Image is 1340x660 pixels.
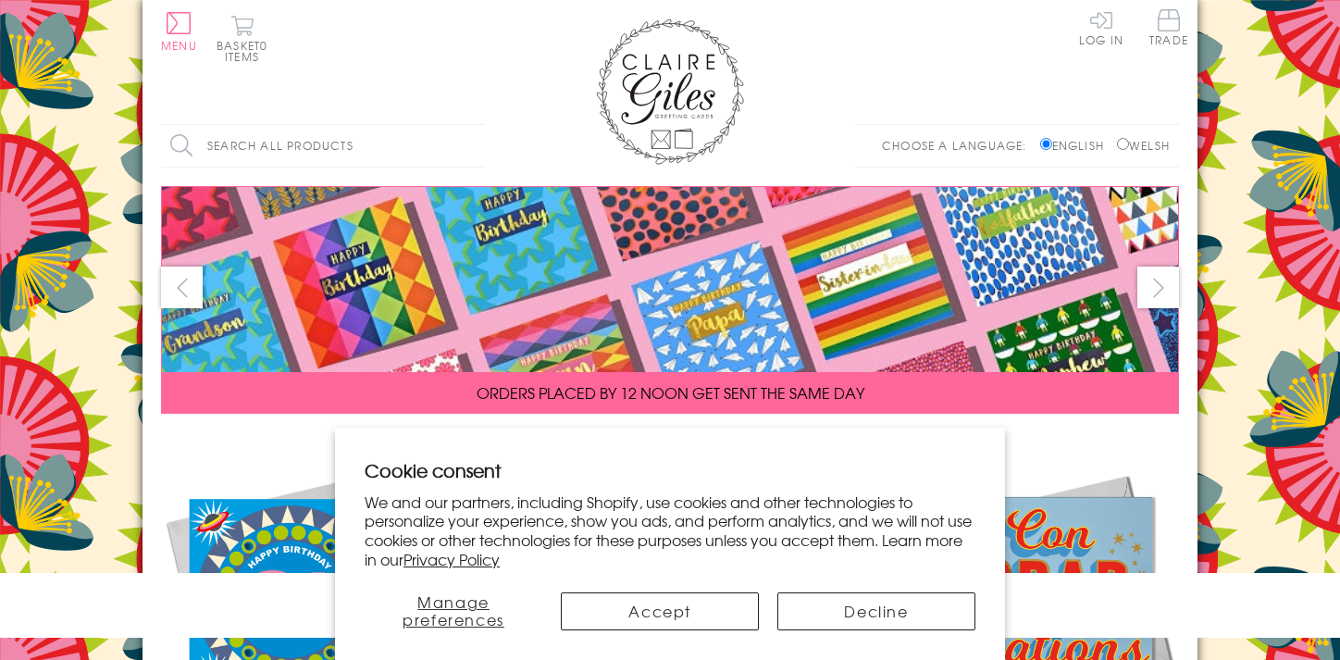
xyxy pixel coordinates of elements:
[1149,9,1188,45] span: Trade
[1079,9,1123,45] a: Log In
[365,457,975,483] h2: Cookie consent
[161,267,203,308] button: prev
[365,492,975,569] p: We and our partners, including Shopify, use cookies and other technologies to personalize your ex...
[882,137,1036,154] p: Choose a language:
[161,37,197,54] span: Menu
[365,592,542,630] button: Manage preferences
[161,125,485,167] input: Search all products
[1117,138,1129,150] input: Welsh
[1040,137,1113,154] label: English
[1149,9,1188,49] a: Trade
[403,548,500,570] a: Privacy Policy
[217,15,267,62] button: Basket0 items
[161,428,1179,456] div: Carousel Pagination
[225,37,267,65] span: 0 items
[161,12,197,51] button: Menu
[561,592,759,630] button: Accept
[1040,138,1052,150] input: English
[403,591,504,630] span: Manage preferences
[1137,267,1179,308] button: next
[477,381,864,404] span: ORDERS PLACED BY 12 NOON GET SENT THE SAME DAY
[1117,137,1170,154] label: Welsh
[466,125,485,167] input: Search
[596,19,744,165] img: Claire Giles Greetings Cards
[777,592,975,630] button: Decline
